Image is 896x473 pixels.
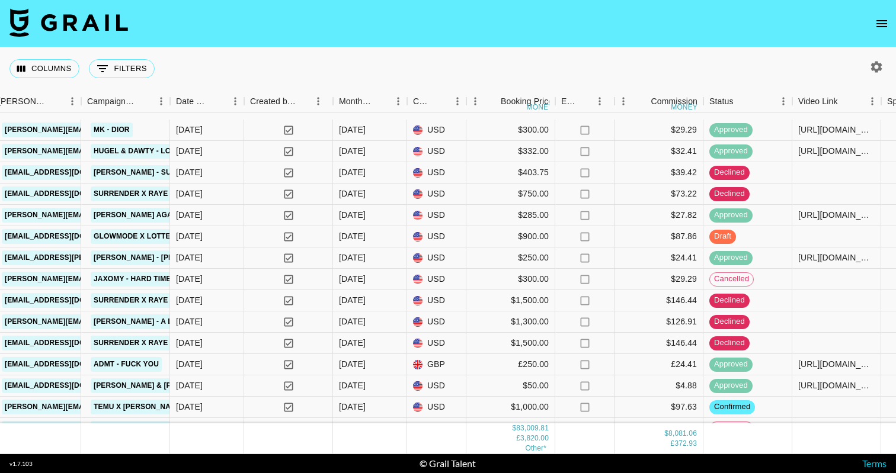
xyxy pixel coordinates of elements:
div: 8/6/2025 [176,145,203,157]
button: Menu [389,92,407,110]
a: [EMAIL_ADDRESS][DOMAIN_NAME] [2,229,135,244]
div: Status [703,90,792,113]
div: Created by Grail Team [250,90,296,113]
div: Month Due [333,90,407,113]
span: approved [709,359,753,370]
button: Sort [296,93,313,110]
div: 8/15/2025 [176,188,203,200]
div: Currency [413,90,432,113]
div: Campaign (Type) [87,90,136,113]
div: USD [407,375,466,397]
div: 8/22/2025 [176,273,203,285]
button: open drawer [870,12,894,36]
button: Menu [152,92,170,110]
span: approved [709,210,753,221]
span: confirmed [709,401,755,413]
img: Grail Talent [9,8,128,37]
div: £24.41 [615,354,703,375]
button: Menu [63,92,81,110]
div: Aug '25 [339,230,366,242]
div: Aug '25 [339,379,366,391]
a: Glowmode x Lotte [91,229,174,244]
div: €37.55 [466,418,555,439]
div: $1,000.00 [466,397,555,418]
div: $24.41 [615,247,703,269]
div: $1,500.00 [466,333,555,354]
a: [PERSON_NAME][EMAIL_ADDRESS][PERSON_NAME][DOMAIN_NAME] [2,400,256,414]
div: USD [407,247,466,269]
div: 8/6/2025 [176,252,203,263]
div: USD [407,226,466,247]
div: Expenses: Remove Commission? [561,90,578,113]
button: Show filters [89,59,155,78]
div: Commission [651,90,697,113]
a: [PERSON_NAME][EMAIL_ADDRESS][DOMAIN_NAME] [2,272,195,287]
span: approved [709,380,753,391]
button: Sort [634,93,651,110]
button: Menu [775,92,792,110]
div: Aug '25 [339,422,366,434]
a: [EMAIL_ADDRESS][DOMAIN_NAME] [2,165,135,180]
div: $146.44 [615,333,703,354]
a: Temu x [PERSON_NAME] [91,400,187,414]
div: $87.86 [615,226,703,247]
a: ADMT - Fuck You [91,357,162,372]
a: 741 shoes - White Noise [91,421,191,436]
div: https://www.tiktok.com/@lottekln/video/7537626728412335392 [798,252,875,263]
a: Surrender x Raye Summer Festivals [91,293,247,308]
div: $403.75 [466,162,555,184]
button: Sort [47,93,63,110]
div: Status [709,90,734,113]
div: USD [407,269,466,290]
div: €0.00 [615,418,703,439]
div: $1,500.00 [466,290,555,311]
a: Terms [862,458,887,469]
a: [EMAIL_ADDRESS][DOMAIN_NAME] [2,336,135,350]
div: money [527,104,553,111]
span: cancelled [710,273,753,285]
div: Booking Price [501,90,553,113]
button: Select columns [9,59,79,78]
span: declined [709,167,750,178]
div: $300.00 [466,269,555,290]
div: © Grail Talent [420,458,476,469]
div: USD [407,333,466,354]
a: [PERSON_NAME] - [PERSON_NAME] [91,250,225,265]
div: Month Due [339,90,373,113]
button: Sort [578,93,594,110]
div: https://www.tiktok.com/@lottekln/video/7538378990088703264 [798,145,875,157]
div: Video Link [798,90,838,113]
button: Sort [838,93,855,110]
div: USD [407,397,466,418]
div: Aug '25 [339,401,366,413]
div: 8/5/2025 [176,209,203,221]
div: 8/14/2025 [176,337,203,349]
button: Menu [226,92,244,110]
a: [PERSON_NAME] & [PERSON_NAME] - Cry For Me - Hook Music Remix [91,378,358,393]
div: Aug '25 [339,358,366,370]
div: 8/19/2025 [176,379,203,391]
div: Video Link [792,90,881,113]
div: $750.00 [466,184,555,205]
a: [PERSON_NAME] - Sugar Daddy [91,165,218,180]
div: USD [407,205,466,226]
button: Menu [591,92,609,110]
div: $4.88 [615,375,703,397]
div: $1,300.00 [466,311,555,333]
a: Jaxomy - Hard Time [91,272,174,287]
div: USD [407,290,466,311]
span: draft [709,231,736,242]
div: USD [407,311,466,333]
div: $50.00 [466,375,555,397]
a: [PERSON_NAME] - A Little More [91,314,219,329]
a: Surrender x Raye Summer Festivals [91,186,247,201]
div: USD [407,141,466,162]
div: Aug '25 [339,273,366,285]
div: USD [407,184,466,205]
div: GBP [407,354,466,375]
div: EUR [407,418,466,439]
span: approved [709,146,753,157]
a: [EMAIL_ADDRESS][DOMAIN_NAME] [2,186,135,201]
div: $126.91 [615,311,703,333]
div: 8/13/2025 [176,316,203,327]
